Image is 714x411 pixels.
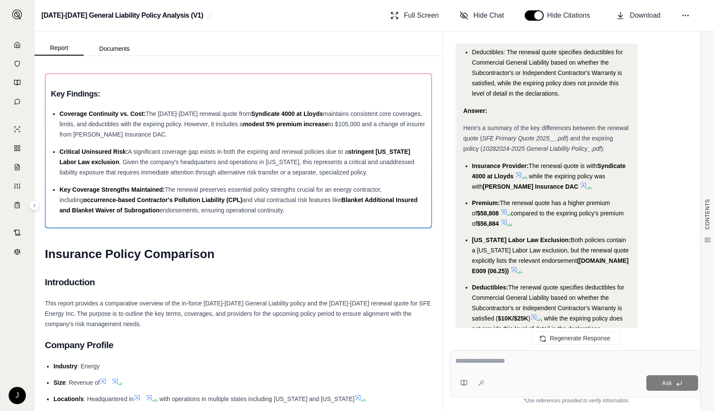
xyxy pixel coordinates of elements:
button: Documents [84,42,145,56]
span: Premium: [472,199,500,206]
button: Ask [646,375,698,391]
span: Ask [662,380,672,386]
span: compared to the expiring policy's premium of [472,210,624,227]
a: Prompt Library [6,74,29,91]
span: Key Coverage Strengths Maintained: [60,186,165,193]
div: J [9,387,26,404]
span: Coverage Continuity vs. Cost: [60,110,146,117]
button: Expand sidebar [9,6,26,23]
span: Regenerate Response [550,335,610,342]
span: : Revenue of [66,379,100,386]
span: $10K/$25K [498,315,529,322]
span: Both policies contain a [US_STATE] Labor Law exclusion, but the renewal quote explicitly lists th... [472,237,629,264]
span: and vital contractual risk features like [242,196,341,203]
a: Claim Coverage [6,159,29,176]
span: Hide Chat [473,10,504,21]
span: CONTENTS [704,199,711,230]
a: Documents Vault [6,55,29,72]
span: modest 5% premium increase [243,121,328,128]
span: Industry [53,363,77,370]
span: Syndicate 4000 at Lloyds [472,162,626,180]
span: , while the expiring policy was with [472,173,605,190]
span: The renewal quote has a higher premium of [472,199,610,217]
span: Here's a summary of the key differences between the renewal quote ( [463,125,629,142]
span: The renewal quote specifies deductibles for Commercial General Liability based on whether the Sub... [472,284,624,322]
h2: Company Profile [45,336,432,354]
span: [PERSON_NAME] Insurance DAC [483,183,579,190]
span: Syndicate 4000 at Lloyds [251,110,323,117]
span: The renewal quote is with [529,162,597,169]
div: *Use references provided to verify information. [450,397,704,404]
a: Legal Search Engine [6,243,29,260]
span: ) [528,315,530,322]
span: Download [630,10,661,21]
button: Regenerate Response [532,331,621,345]
span: Hide Citations [547,10,595,21]
span: $58,808 [477,210,499,217]
span: Location/s [53,395,84,402]
span: . [511,220,513,227]
span: ) and the expiring policy ( [463,135,613,152]
button: Expand sidebar [29,200,40,211]
span: endorsements, ensuring operational continuity. [160,207,284,214]
span: Critical Uninsured Risk: [60,148,128,155]
a: Single Policy [6,121,29,138]
span: Deductibles: The renewal quote specifies deductibles for Commercial General Liability based on wh... [472,49,623,97]
h1: Insurance Policy Comparison [45,242,432,266]
a: Custom Report [6,177,29,195]
span: ): [601,145,605,152]
span: occurrence-based Contractor's Pollution Liability (CPL) [83,196,242,203]
span: : Headquartered in [84,395,134,402]
span: $56,884 [477,220,499,227]
span: A significant coverage gap exists in both the expiring and renewal policies due to a [128,148,348,155]
span: The [DATE]-[DATE] renewal quote from [146,110,251,117]
span: , while the expiring policy does not provide this level of detail in the declarations. [472,315,623,332]
h3: Key Findings: [51,86,426,102]
em: 10282024-2025 General Liability Policy_.pdf [482,145,601,152]
em: SFE Primary Quote 2025__.pdf [482,135,566,142]
h2: Introduction [45,273,432,291]
a: Chat [6,93,29,110]
span: Insurance Provider: [472,162,529,169]
strong: Answer: [463,107,487,114]
span: [US_STATE] Labor Law Exclusion: [472,237,571,243]
span: The renewal preserves essential policy strengths crucial for an energy contractor, including [60,186,382,203]
button: Full Screen [387,7,442,24]
span: Full Screen [404,10,439,21]
span: . Given the company's headquarters and operations in [US_STATE], this represents a critical and u... [60,159,414,176]
span: ([DOMAIN_NAME] E009 (06.25)) [472,257,629,274]
span: : Energy [77,363,100,370]
span: Size [53,379,66,386]
span: Deductibles: [472,284,508,291]
button: Report [34,41,84,56]
span: . [365,395,366,402]
a: Policy Comparisons [6,140,29,157]
span: This report provides a comparative overview of the in-force [DATE]-[DATE] General Liability polic... [45,300,431,327]
span: . [521,268,523,274]
h2: [DATE]-[DATE] General Liability Policy Analysis (V1) [41,8,203,23]
img: Expand sidebar [12,9,22,20]
a: Coverage Table [6,196,29,214]
a: Contract Analysis [6,224,29,241]
span: , with operations in multiple states including [US_STATE] and [US_STATE] [156,395,354,402]
span: . [590,183,592,190]
button: Hide Chat [456,7,507,24]
button: Download [613,7,664,24]
a: Home [6,36,29,53]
